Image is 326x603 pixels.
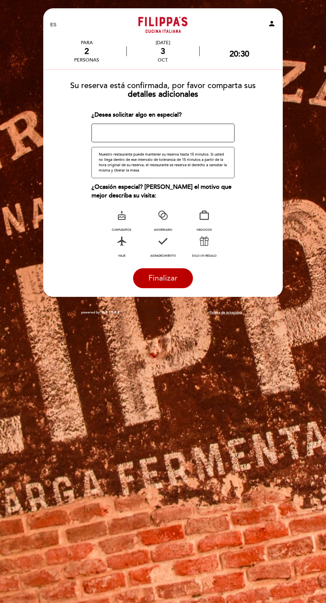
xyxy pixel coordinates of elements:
i: person [268,20,276,28]
div: personas [74,57,99,63]
button: person [268,20,276,30]
span: AGRADECIMIENTO [150,254,176,258]
div: 3 [127,47,199,56]
span: Finalizar [148,274,178,283]
div: 20:30 [230,49,249,59]
span: ANIVERSARIO [154,228,172,232]
button: Finalizar [133,268,193,288]
span: NEGOCIOS [197,228,212,232]
div: ¿Ocasión especial? [PERSON_NAME] el motivo que mejor describa su visita: [91,183,234,200]
span: VIAJE [118,254,125,258]
img: MEITRE [101,311,120,314]
a: Política de privacidad [210,310,242,315]
span: SOLO UN REGALO [192,254,217,258]
div: [DATE] [127,40,199,46]
div: 2 [74,47,99,56]
div: PARA [74,40,99,46]
span: CUMPLEAÑOS [112,228,131,232]
div: ¿Desea solicitar algo en especial? [91,111,234,119]
div: oct. [127,57,199,63]
a: powered by [81,310,120,315]
b: detalles adicionales [128,89,198,99]
div: Nuestro restaurante puede mantener su reserva hasta 15 minutos. Si usted no llega dentro de ese i... [91,147,234,178]
span: powered by [81,310,100,315]
a: [PERSON_NAME] [121,16,205,34]
span: Su reserva está confirmada, por favor comparta sus [70,81,256,90]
